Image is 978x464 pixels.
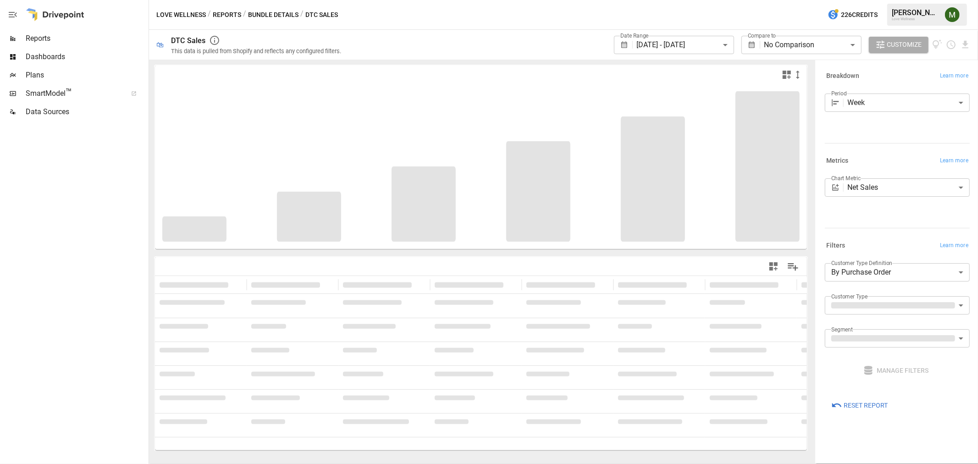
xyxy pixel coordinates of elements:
[636,36,734,54] div: [DATE] - [DATE]
[940,72,968,81] span: Learn more
[841,9,878,21] span: 226 Credits
[156,9,206,21] button: Love Wellness
[229,278,242,291] button: Sort
[783,256,803,277] button: Manage Columns
[620,32,649,39] label: Date Range
[826,71,859,81] h6: Breakdown
[504,278,517,291] button: Sort
[831,259,893,267] label: Customer Type Definition
[764,36,861,54] div: No Comparison
[243,9,246,21] div: /
[26,88,121,99] span: SmartModel
[300,9,304,21] div: /
[213,9,241,21] button: Reports
[824,6,881,23] button: 226Credits
[208,9,211,21] div: /
[940,241,968,250] span: Learn more
[939,2,965,28] button: Meredith Lacasse
[26,70,147,81] span: Plans
[248,9,298,21] button: Bundle Details
[892,8,939,17] div: [PERSON_NAME]
[848,178,970,197] div: Net Sales
[932,37,943,53] button: View documentation
[596,278,609,291] button: Sort
[171,36,205,45] div: DTC Sales
[748,32,776,39] label: Compare to
[321,278,334,291] button: Sort
[945,7,960,22] img: Meredith Lacasse
[892,17,939,21] div: Love Wellness
[826,156,849,166] h6: Metrics
[156,40,164,49] div: 🛍
[826,241,845,251] h6: Filters
[831,326,853,333] label: Segment
[26,33,147,44] span: Reports
[825,397,894,414] button: Reset Report
[26,106,147,117] span: Data Sources
[831,293,868,300] label: Customer Type
[946,39,956,50] button: Schedule report
[66,87,72,98] span: ™
[825,263,970,282] div: By Purchase Order
[779,278,792,291] button: Sort
[831,89,847,97] label: Period
[26,51,147,62] span: Dashboards
[960,39,971,50] button: Download report
[688,278,701,291] button: Sort
[940,156,968,166] span: Learn more
[831,174,861,182] label: Chart Metric
[887,39,922,50] span: Customize
[848,94,970,112] div: Week
[844,400,888,411] span: Reset Report
[171,48,341,55] div: This data is pulled from Shopify and reflects any configured filters.
[413,278,425,291] button: Sort
[869,37,928,53] button: Customize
